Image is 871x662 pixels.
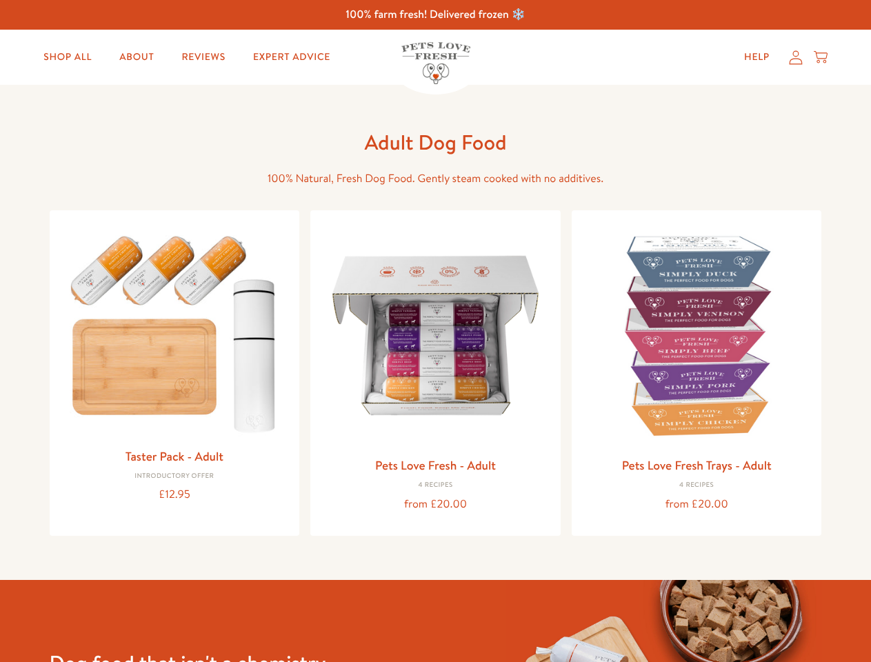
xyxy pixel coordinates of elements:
a: Shop All [32,43,103,71]
a: Reviews [170,43,236,71]
a: Pets Love Fresh Trays - Adult [622,457,772,474]
span: 100% Natural, Fresh Dog Food. Gently steam cooked with no additives. [268,171,603,186]
img: Pets Love Fresh - Adult [321,221,550,450]
a: Help [733,43,781,71]
div: 4 Recipes [583,481,811,490]
a: Pets Love Fresh - Adult [375,457,496,474]
img: Taster Pack - Adult [61,221,289,440]
a: Taster Pack - Adult [126,448,223,465]
div: from £20.00 [321,495,550,514]
div: £12.95 [61,485,289,504]
div: from £20.00 [583,495,811,514]
div: 4 Recipes [321,481,550,490]
img: Pets Love Fresh [401,42,470,84]
div: Introductory Offer [61,472,289,481]
h1: Adult Dog Food [215,129,657,156]
a: About [108,43,165,71]
a: Expert Advice [242,43,341,71]
img: Pets Love Fresh Trays - Adult [583,221,811,450]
